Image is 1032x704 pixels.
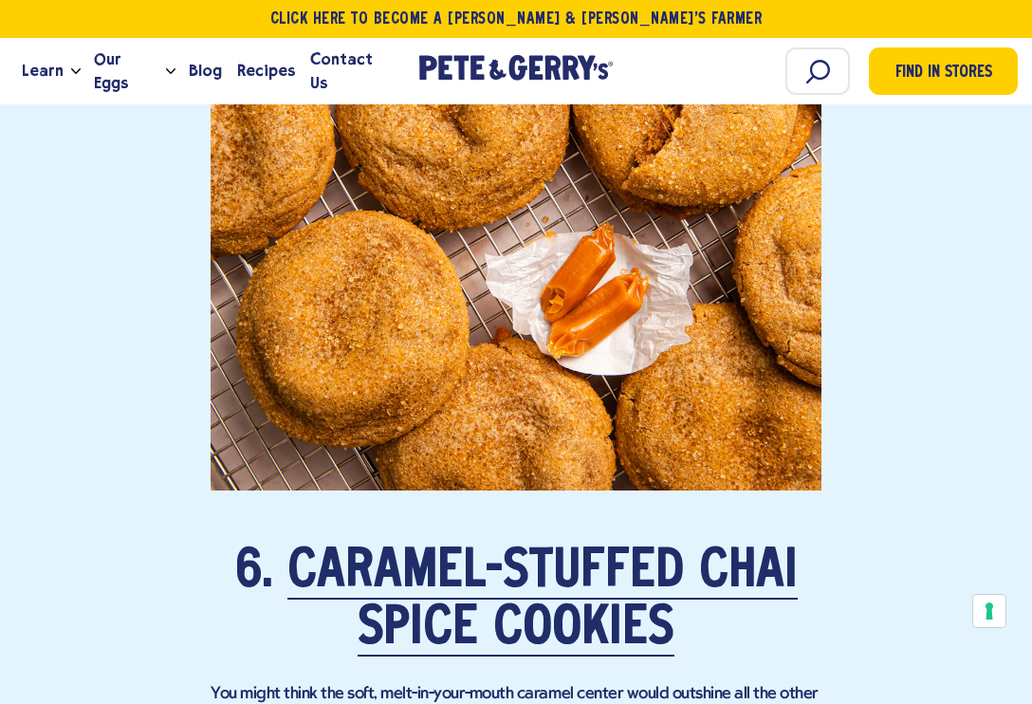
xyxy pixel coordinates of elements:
[71,68,81,75] button: Open the dropdown menu for Learn
[230,46,303,97] a: Recipes
[869,47,1018,95] a: Find in Stores
[973,595,1005,627] button: Your consent preferences for tracking technologies
[181,46,230,97] a: Blog
[94,47,158,95] span: Our Eggs
[14,46,71,97] a: Learn
[303,46,400,97] a: Contact Us
[310,47,393,95] span: Contact Us
[211,544,821,658] h2: 6.
[22,59,64,83] span: Learn
[895,61,992,86] span: Find in Stores
[166,68,175,75] button: Open the dropdown menu for Our Eggs
[237,59,295,83] span: Recipes
[287,547,798,657] a: Caramel-Stuffed Chai Spice Cookies
[785,47,850,95] input: Search
[189,59,222,83] span: Blog
[86,46,166,97] a: Our Eggs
